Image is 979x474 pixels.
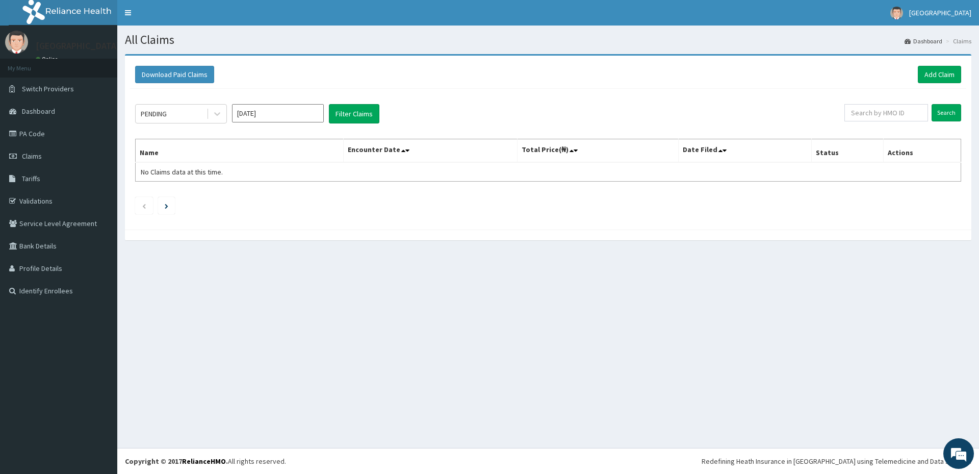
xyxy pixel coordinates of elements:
[136,139,344,163] th: Name
[943,37,971,45] li: Claims
[22,152,42,161] span: Claims
[844,104,928,121] input: Search by HMO ID
[5,31,28,54] img: User Image
[125,457,228,466] strong: Copyright © 2017 .
[141,167,223,177] span: No Claims data at this time.
[702,456,971,466] div: Redefining Heath Insurance in [GEOGRAPHIC_DATA] using Telemedicine and Data Science!
[883,139,961,163] th: Actions
[918,66,961,83] a: Add Claim
[890,7,903,19] img: User Image
[22,84,74,93] span: Switch Providers
[343,139,517,163] th: Encounter Date
[22,174,40,183] span: Tariffs
[232,104,324,122] input: Select Month and Year
[182,457,226,466] a: RelianceHMO
[329,104,379,123] button: Filter Claims
[135,66,214,83] button: Download Paid Claims
[909,8,971,17] span: [GEOGRAPHIC_DATA]
[678,139,811,163] th: Date Filed
[117,448,979,474] footer: All rights reserved.
[932,104,961,121] input: Search
[125,33,971,46] h1: All Claims
[517,139,678,163] th: Total Price(₦)
[36,56,60,63] a: Online
[36,41,120,51] p: [GEOGRAPHIC_DATA]
[905,37,942,45] a: Dashboard
[811,139,883,163] th: Status
[142,201,146,210] a: Previous page
[165,201,168,210] a: Next page
[141,109,167,119] div: PENDING
[22,107,55,116] span: Dashboard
